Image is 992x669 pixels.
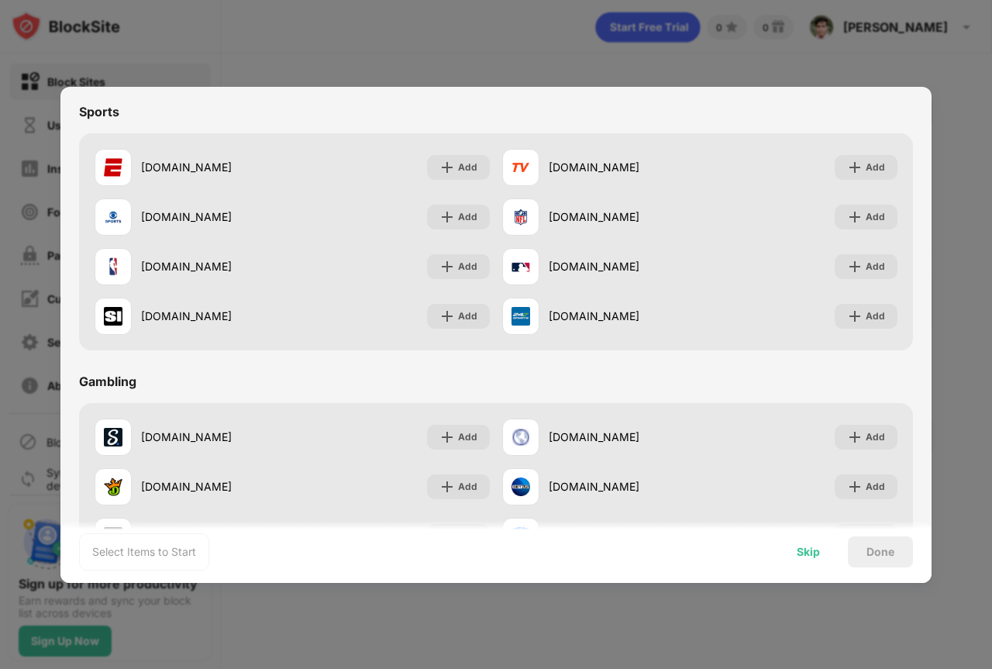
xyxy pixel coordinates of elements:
[549,308,700,324] div: [DOMAIN_NAME]
[104,208,122,226] img: favicons
[866,209,885,225] div: Add
[79,104,119,119] div: Sports
[511,158,530,177] img: favicons
[458,429,477,445] div: Add
[141,429,292,445] div: [DOMAIN_NAME]
[866,479,885,495] div: Add
[458,160,477,175] div: Add
[549,429,700,445] div: [DOMAIN_NAME]
[104,158,122,177] img: favicons
[866,546,894,558] div: Done
[104,428,122,447] img: favicons
[104,307,122,326] img: favicons
[141,478,292,495] div: [DOMAIN_NAME]
[866,309,885,324] div: Add
[92,544,196,560] div: Select Items to Start
[549,478,700,495] div: [DOMAIN_NAME]
[141,308,292,324] div: [DOMAIN_NAME]
[549,258,700,274] div: [DOMAIN_NAME]
[511,208,530,226] img: favicons
[866,429,885,445] div: Add
[141,159,292,175] div: [DOMAIN_NAME]
[797,546,820,558] div: Skip
[458,479,477,495] div: Add
[458,209,477,225] div: Add
[104,257,122,276] img: favicons
[866,160,885,175] div: Add
[549,209,700,225] div: [DOMAIN_NAME]
[104,478,122,496] img: favicons
[511,257,530,276] img: favicons
[866,259,885,274] div: Add
[511,307,530,326] img: favicons
[141,209,292,225] div: [DOMAIN_NAME]
[141,258,292,274] div: [DOMAIN_NAME]
[458,309,477,324] div: Add
[511,478,530,496] img: favicons
[511,428,530,447] img: favicons
[458,259,477,274] div: Add
[79,374,136,389] div: Gambling
[549,159,700,175] div: [DOMAIN_NAME]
